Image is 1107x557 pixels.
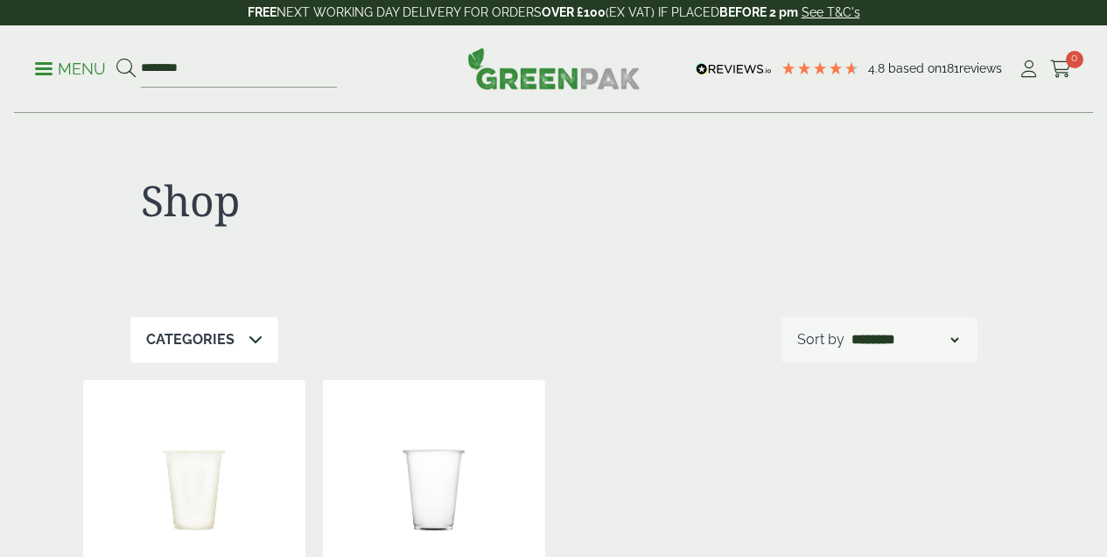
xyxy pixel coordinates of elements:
div: 4.78 Stars [781,60,859,76]
span: reviews [959,61,1002,75]
i: My Account [1018,60,1040,78]
a: See T&C's [802,5,860,19]
strong: BEFORE 2 pm [719,5,798,19]
a: 0 [1050,56,1072,82]
span: 181 [942,61,959,75]
span: Based on [888,61,942,75]
img: GreenPak Supplies [467,47,641,89]
p: Categories [146,329,235,350]
p: Menu [35,59,106,80]
select: Shop order [848,329,962,350]
span: 4.8 [868,61,888,75]
h1: Shop [141,175,543,226]
strong: FREE [248,5,277,19]
strong: OVER £100 [542,5,606,19]
i: Cart [1050,60,1072,78]
span: 0 [1066,51,1083,68]
a: Menu [35,59,106,76]
img: REVIEWS.io [696,63,772,75]
p: Sort by [797,329,844,350]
